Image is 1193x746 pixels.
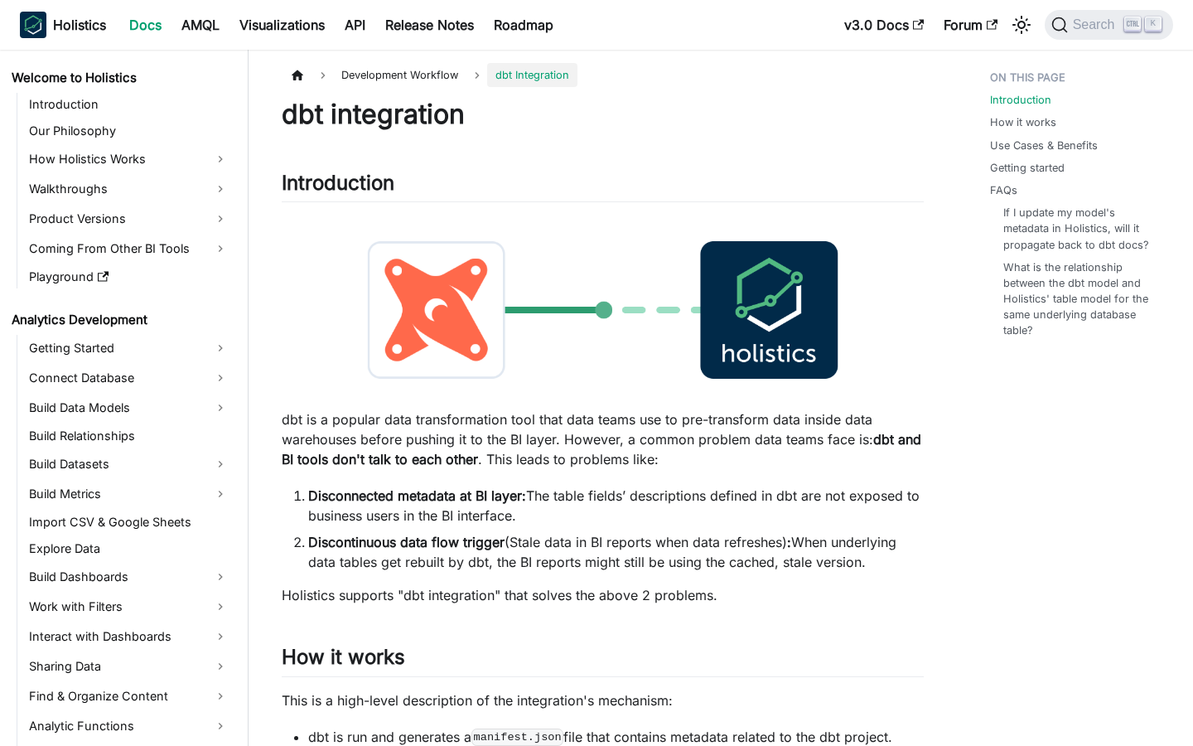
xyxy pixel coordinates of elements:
[834,12,934,38] a: v3.0 Docs
[53,15,106,35] b: Holistics
[24,683,234,710] a: Find & Organize Content
[24,176,234,202] a: Walkthroughs
[171,12,229,38] a: AMQL
[1145,17,1162,31] kbd: K
[484,12,563,38] a: Roadmap
[1008,12,1035,38] button: Switch between dark and light mode (currently light mode)
[934,12,1007,38] a: Forum
[24,235,234,262] a: Coming From Other BI Tools
[7,66,234,90] a: Welcome to Holistics
[7,308,234,332] a: Analytics Development
[990,138,1098,153] a: Use Cases & Benefits
[1003,205,1160,253] a: If I update my model's metadata in Holistics, will it propagate back to dbt docs?
[24,365,234,391] a: Connect Database
[24,481,234,507] a: Build Metrics
[24,146,234,172] a: How Holistics Works
[20,12,106,38] a: HolisticsHolistics
[119,12,171,38] a: Docs
[24,511,234,534] a: Import CSV & Google Sheets
[24,564,234,590] a: Build Dashboards
[282,98,924,131] h1: dbt integration
[375,12,484,38] a: Release Notes
[24,93,234,116] a: Introduction
[282,409,924,469] p: dbt is a popular data transformation tool that data teams use to pre-transform data inside data w...
[229,12,335,38] a: Visualizations
[487,63,577,87] span: dbt Integration
[24,537,234,560] a: Explore Data
[333,63,466,87] span: Development Workflow
[990,182,1017,198] a: FAQs
[24,451,234,477] a: Build Datasets
[1068,17,1125,32] span: Search
[20,12,46,38] img: Holistics
[471,729,563,745] code: manifest.json
[308,487,526,504] strong: Disconnected metadata at BI layer:
[990,114,1056,130] a: How it works
[787,534,791,550] strong: :
[990,160,1065,176] a: Getting started
[282,63,313,87] a: Home page
[24,206,234,232] a: Product Versions
[24,623,234,650] a: Interact with Dashboards
[1045,10,1173,40] button: Search (Ctrl+K)
[282,216,924,404] img: dbt-to-holistics
[308,534,505,550] strong: Discontinuous data flow trigger
[24,265,234,288] a: Playground
[1003,259,1160,339] a: What is the relationship between the dbt model and Holistics' table model for the same underlying...
[282,645,924,676] h2: How it works
[308,532,924,572] li: (Stale data in BI reports when data refreshes) When underlying data tables get rebuilt by dbt, th...
[335,12,375,38] a: API
[282,63,924,87] nav: Breadcrumbs
[282,171,924,202] h2: Introduction
[24,395,234,421] a: Build Data Models
[990,92,1051,108] a: Introduction
[24,593,234,620] a: Work with Filters
[308,486,924,526] li: The table fields’ descriptions defined in dbt are not exposed to business users in the BI interface.
[24,424,234,448] a: Build Relationships
[24,653,234,680] a: Sharing Data
[24,119,234,143] a: Our Philosophy
[282,585,924,605] p: Holistics supports "dbt integration" that solves the above 2 problems.
[282,690,924,710] p: This is a high-level description of the integration's mechanism:
[24,335,234,361] a: Getting Started
[24,713,234,739] a: Analytic Functions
